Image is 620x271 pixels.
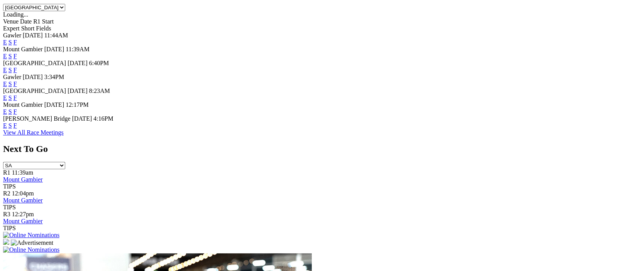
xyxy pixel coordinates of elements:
span: Mount Gambier [3,46,43,52]
span: Expert [3,25,20,32]
img: Online Nominations [3,246,59,253]
span: 12:27pm [12,211,34,217]
span: [DATE] [23,74,43,80]
span: [DATE] [72,115,92,122]
span: Gawler [3,32,21,39]
span: 4:16PM [93,115,113,122]
a: F [14,108,17,115]
a: E [3,81,7,87]
span: [DATE] [23,32,43,39]
span: 3:34PM [44,74,64,80]
a: Mount Gambier [3,197,43,204]
span: Short [21,25,35,32]
span: 11:39am [12,169,33,176]
a: E [3,53,7,59]
a: View All Race Meetings [3,129,64,136]
span: Gawler [3,74,21,80]
a: S [8,122,12,129]
span: 6:40PM [89,60,109,66]
a: E [3,108,7,115]
img: Online Nominations [3,232,59,239]
span: Loading... [3,11,28,18]
a: F [14,67,17,73]
span: TIPS [3,204,16,210]
a: F [14,39,17,45]
span: Fields [36,25,51,32]
a: S [8,81,12,87]
a: F [14,53,17,59]
span: [DATE] [44,46,64,52]
span: Mount Gambier [3,101,43,108]
span: [DATE] [68,60,88,66]
span: R1 [3,169,10,176]
a: E [3,122,7,129]
span: Venue [3,18,19,25]
a: E [3,94,7,101]
a: S [8,94,12,101]
span: Date [20,18,32,25]
span: 8:23AM [89,88,110,94]
span: [PERSON_NAME] Bridge [3,115,71,122]
span: R1 Start [33,18,54,25]
a: S [8,108,12,115]
span: 11:39AM [66,46,90,52]
a: Mount Gambier [3,176,43,183]
a: F [14,122,17,129]
span: R3 [3,211,10,217]
a: S [8,39,12,45]
span: TIPS [3,183,16,190]
span: [DATE] [44,101,64,108]
span: [GEOGRAPHIC_DATA] [3,60,66,66]
img: 15187_Greyhounds_GreysPlayCentral_Resize_SA_WebsiteBanner_300x115_2025.jpg [3,239,9,245]
a: E [3,39,7,45]
span: 12:04pm [12,190,34,197]
h2: Next To Go [3,144,617,154]
img: Advertisement [11,239,53,246]
span: TIPS [3,225,16,231]
span: [GEOGRAPHIC_DATA] [3,88,66,94]
a: F [14,94,17,101]
span: 11:44AM [44,32,68,39]
span: [DATE] [68,88,88,94]
a: F [14,81,17,87]
a: E [3,67,7,73]
a: Mount Gambier [3,218,43,224]
a: S [8,67,12,73]
a: S [8,53,12,59]
span: 12:17PM [66,101,89,108]
span: R2 [3,190,10,197]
